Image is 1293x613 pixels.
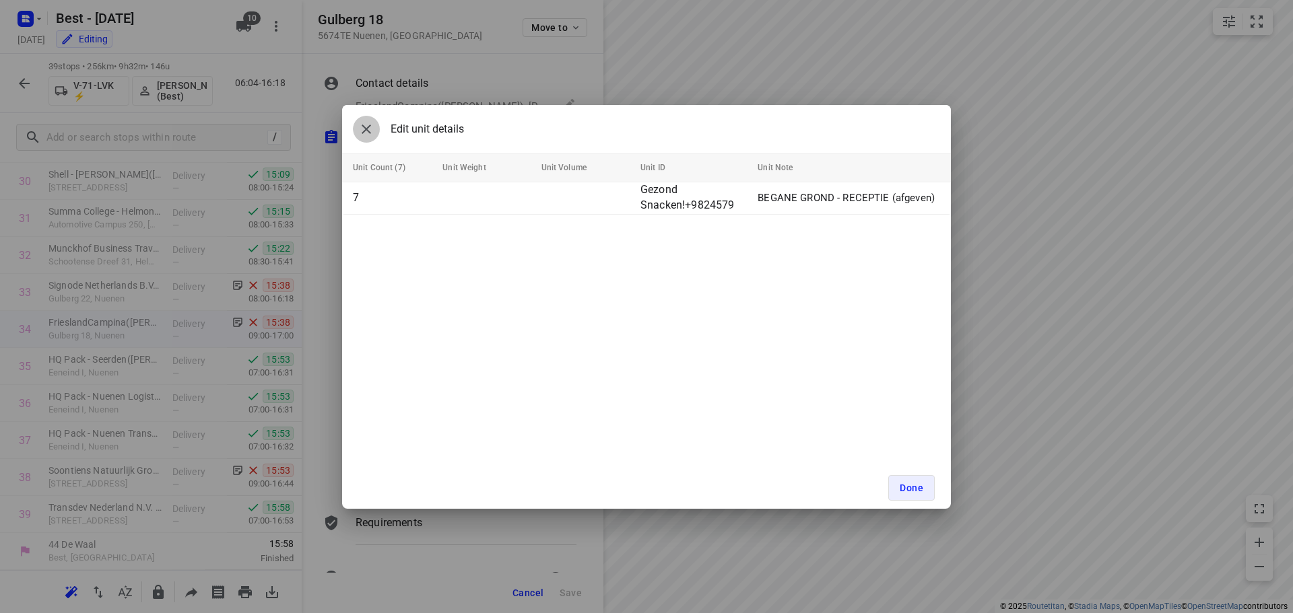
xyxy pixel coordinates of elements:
span: Unit Weight [442,159,503,176]
div: Edit unit details [353,116,464,143]
span: Unit Count (7) [353,159,423,176]
button: Done [888,475,935,501]
td: Gezond Snacken!+9824579 [635,182,752,214]
p: BEGANE GROND - RECEPTIE (afgeven) [758,190,935,206]
span: Unit ID [640,159,683,176]
span: Unit Note [758,159,810,176]
td: 7 [342,182,437,214]
span: Unit Volume [541,159,604,176]
span: Done [900,482,923,493]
